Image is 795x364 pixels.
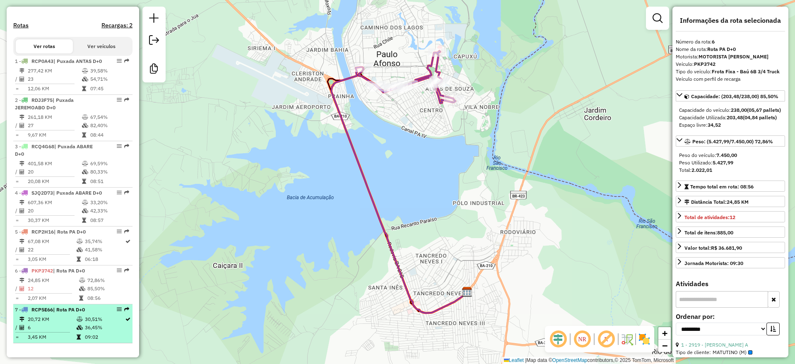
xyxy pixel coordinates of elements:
div: Distância Total: [684,198,749,206]
td: 30,51% [84,315,125,323]
td: 07:45 [90,84,129,93]
i: Distância Total [19,68,24,73]
td: 6 [27,323,76,332]
td: = [15,255,19,263]
a: Exibir filtros [649,10,666,27]
td: 3,05 KM [27,255,76,263]
div: Capacidade: (203,48/238,00) 85,50% [676,103,785,132]
span: | Puxada JEREMOABO D+0 [15,97,74,111]
i: Distância Total [19,161,24,166]
a: Distância Total:24,85 KM [676,196,785,207]
div: Total de itens: [684,229,733,236]
a: Exportar sessão [146,32,162,51]
strong: (05,67 pallets) [747,107,781,113]
span: RCP2H16 [31,229,54,235]
td: 607,36 KM [27,198,82,207]
div: Veículo: [676,60,785,68]
td: / [15,75,19,83]
td: 80,33% [90,168,129,176]
span: Tempo total em rota: 08:56 [690,183,754,190]
div: Endereço: Q QD C 9980 [676,356,785,364]
i: % de utilização do peso [82,68,88,73]
div: Peso Utilizado: [679,159,782,166]
span: Total de atividades: [684,214,735,220]
i: Total de Atividades [19,325,24,330]
span: | Puxada ABARE D+0 [15,143,93,157]
td: 08:57 [90,216,129,224]
i: Total de Atividades [19,208,24,213]
a: Capacidade: (203,48/238,00) 85,50% [676,90,785,101]
td: 08:56 [87,294,129,302]
i: Total de Atividades [19,123,24,128]
span: 2 - [15,97,74,111]
h4: Informações da rota selecionada [676,17,785,24]
div: Veículo com perfil de recarga [676,75,785,83]
span: RCP5E66 [31,306,53,313]
div: Tipo de cliente: [676,349,785,356]
i: Rota otimizada [125,239,130,244]
span: 5 - [15,229,86,235]
i: % de utilização da cubagem [82,77,88,82]
i: % de utilização do peso [82,161,88,166]
span: Capacidade: (203,48/238,00) 85,50% [691,93,778,99]
td: = [15,333,19,341]
img: Revalle - Paulo Afonso [462,287,472,297]
td: 33,20% [90,198,129,207]
strong: 6 [712,39,715,45]
td: 06:18 [84,255,125,263]
h4: Recargas: 2 [101,22,132,29]
i: Tempo total em rota [77,335,81,340]
i: Total de Atividades [19,247,24,252]
td: = [15,131,19,139]
a: Leaflet [504,357,524,363]
span: 24,85 KM [727,199,749,205]
i: % de utilização do peso [82,200,88,205]
strong: Frota Fixa - Baú 6B 3/4 Truck [712,68,780,75]
span: − [662,340,667,351]
i: Tempo total em rota [82,86,86,91]
a: Tempo total em rota: 08:56 [676,181,785,192]
span: MATUTINO (M) [713,349,752,356]
td: 69,59% [90,159,129,168]
em: Rota exportada [124,97,129,102]
i: % de utilização do peso [77,317,83,322]
td: 54,71% [90,75,129,83]
div: Capacidade do veículo: [679,106,782,114]
td: 20,08 KM [27,177,82,186]
span: RCP0A43 [31,58,53,64]
div: Motorista: [676,53,785,60]
td: / [15,168,19,176]
div: Map data © contributors,© 2025 TomTom, Microsoft [502,357,676,364]
td: 2,07 KM [27,294,79,302]
strong: 12 [730,214,735,220]
a: Criar modelo [146,60,162,79]
span: PKP3742 [31,268,53,274]
strong: MOTORISTA [PERSON_NAME] [699,53,768,60]
span: Peso: (5.427,99/7.450,00) 72,86% [692,138,773,145]
span: SJQ2D73 [31,190,53,196]
td: 12,06 KM [27,84,82,93]
td: / [15,323,19,332]
a: Zoom in [658,327,671,340]
i: Distância Total [19,200,24,205]
td: 67,08 KM [27,237,76,246]
i: Tempo total em rota [77,257,81,262]
div: Nome da rota: [676,46,785,53]
td: 22 [27,246,76,254]
i: % de utilização do peso [77,239,83,244]
span: Peso do veículo: [679,152,737,158]
i: Rota otimizada [125,317,130,322]
i: % de utilização da cubagem [82,123,88,128]
strong: (04,84 pallets) [743,114,777,121]
em: Opções [117,229,122,234]
i: % de utilização do peso [79,278,85,283]
em: Rota exportada [124,229,129,234]
i: Total de Atividades [19,169,24,174]
i: Tempo total em rota [82,218,86,223]
span: 7 - [15,306,85,313]
i: Total de Atividades [19,286,24,291]
td: 30,37 KM [27,216,82,224]
em: Opções [117,307,122,312]
td: 3,45 KM [27,333,76,341]
em: Rota exportada [124,190,129,195]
